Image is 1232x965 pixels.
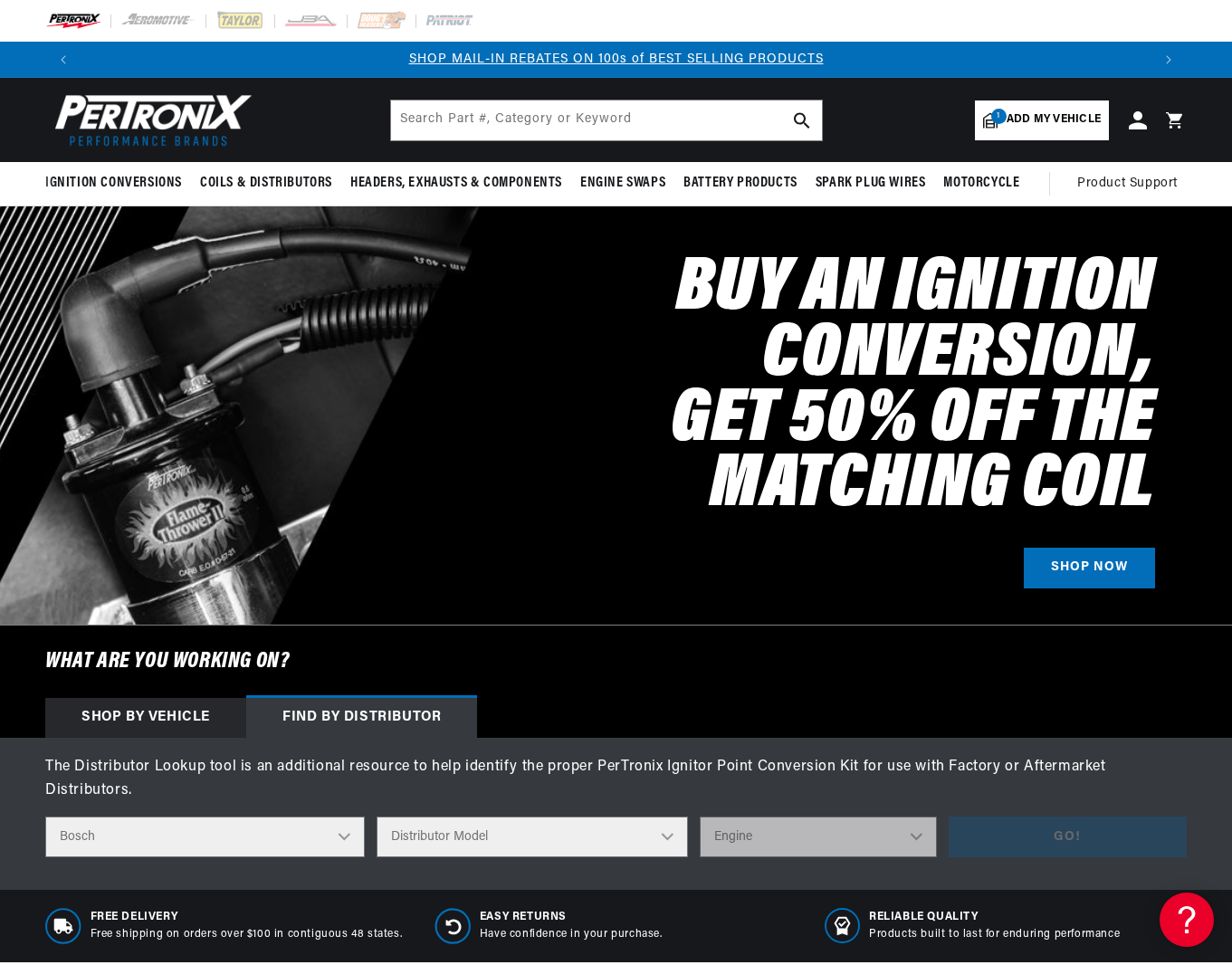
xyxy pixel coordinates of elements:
a: 1Add my vehicle [975,100,1109,140]
span: Spark Plug Wires [816,174,926,193]
summary: Motorcycle [934,162,1028,205]
span: Engine Swaps [580,174,665,193]
p: Have confidence in your purchase. [480,927,663,942]
summary: Engine Swaps [571,162,674,205]
summary: Ignition Conversions [45,162,191,205]
summary: Battery Products [674,162,807,205]
img: Pertronix [45,89,253,151]
span: Coils & Distributors [200,174,332,193]
span: Motorcycle [943,174,1019,193]
summary: Spark Plug Wires [807,162,935,205]
h2: Buy an Ignition Conversion, Get 50% off the Matching Coil [381,257,1155,519]
span: Battery Products [683,174,797,193]
summary: Product Support [1077,162,1187,205]
a: SHOP MAIL-IN REBATES ON 100s of BEST SELLING PRODUCTS [409,53,824,66]
p: Free shipping on orders over $100 in contiguous 48 states. [91,927,403,942]
span: Headers, Exhausts & Components [350,174,562,193]
button: Translation missing: en.sections.announcements.next_announcement [1151,42,1187,78]
span: Easy Returns [480,910,663,925]
span: Add my vehicle [1007,111,1101,129]
div: 2 of 3 [81,50,1151,70]
button: search button [782,100,822,140]
div: Shop by vehicle [45,698,246,738]
button: Translation missing: en.sections.announcements.previous_announcement [45,42,81,78]
a: SHOP NOW [1024,548,1155,588]
div: The Distributor Lookup tool is an additional resource to help identify the proper PerTronix Ignit... [45,756,1187,802]
span: RELIABLE QUALITY [869,910,1120,925]
span: Ignition Conversions [45,174,182,193]
p: Products built to last for enduring performance [869,927,1120,942]
input: Search Part #, Category or Keyword [391,100,822,140]
span: 1 [991,109,1007,124]
summary: Headers, Exhausts & Components [341,162,571,205]
span: Free Delivery [91,910,403,925]
div: Announcement [81,50,1151,70]
span: Product Support [1077,174,1178,194]
summary: Coils & Distributors [191,162,341,205]
div: Find by Distributor [246,698,477,738]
